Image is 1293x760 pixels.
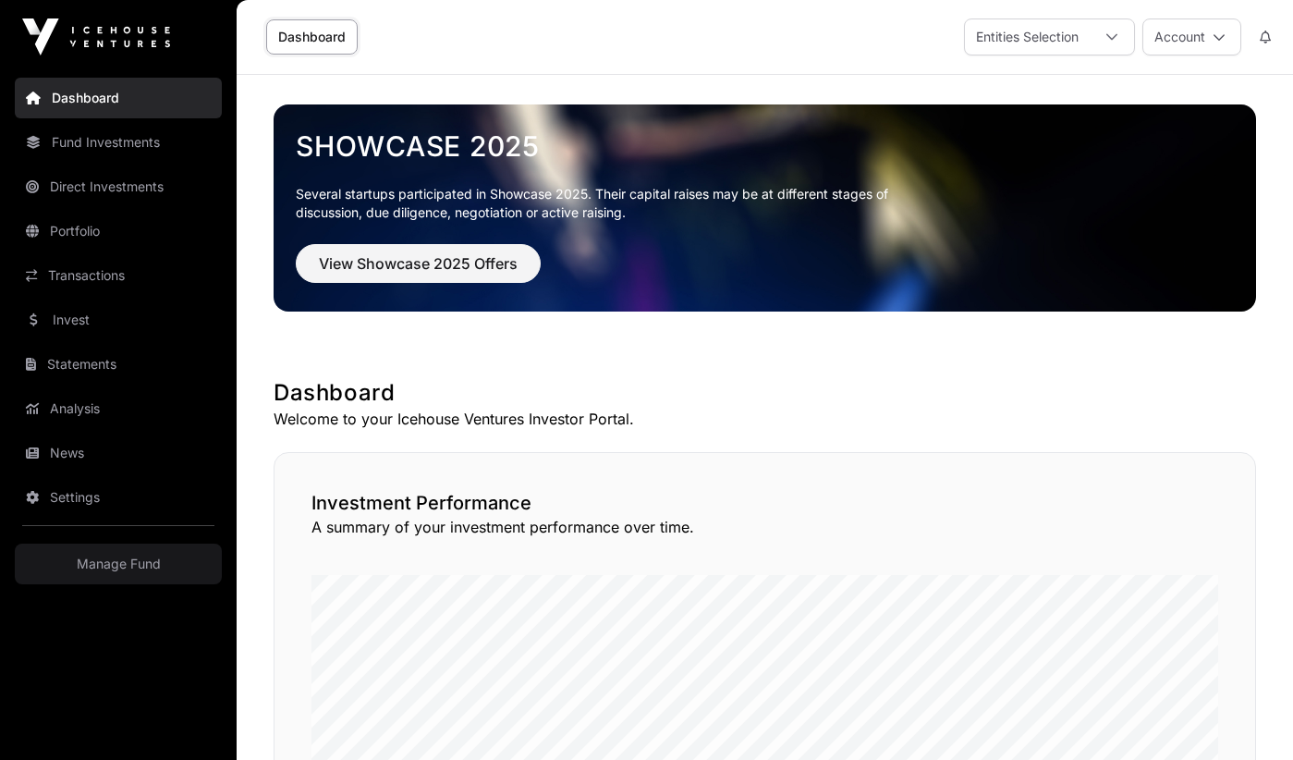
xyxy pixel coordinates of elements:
[1201,671,1293,760] iframe: Chat Widget
[274,408,1256,430] p: Welcome to your Icehouse Ventures Investor Portal.
[296,129,1234,163] a: Showcase 2025
[274,104,1256,312] img: Showcase 2025
[15,211,222,251] a: Portfolio
[311,490,1218,516] h2: Investment Performance
[296,185,917,222] p: Several startups participated in Showcase 2025. Their capital raises may be at different stages o...
[15,388,222,429] a: Analysis
[274,378,1256,408] h1: Dashboard
[965,19,1090,55] div: Entities Selection
[15,344,222,385] a: Statements
[15,122,222,163] a: Fund Investments
[296,263,541,281] a: View Showcase 2025 Offers
[296,244,541,283] button: View Showcase 2025 Offers
[311,516,1218,538] p: A summary of your investment performance over time.
[15,433,222,473] a: News
[266,19,358,55] a: Dashboard
[319,252,518,275] span: View Showcase 2025 Offers
[15,166,222,207] a: Direct Investments
[1142,18,1241,55] button: Account
[22,18,170,55] img: Icehouse Ventures Logo
[15,78,222,118] a: Dashboard
[15,477,222,518] a: Settings
[15,544,222,584] a: Manage Fund
[15,255,222,296] a: Transactions
[15,300,222,340] a: Invest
